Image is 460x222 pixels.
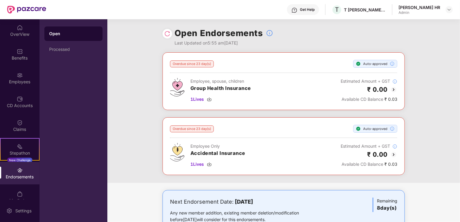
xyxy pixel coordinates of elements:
div: Auto-approved [353,125,397,133]
img: svg+xml;base64,PHN2ZyBpZD0iSW5mb18tXzMyeDMyIiBkYXRhLW5hbWU9IkluZm8gLSAzMngzMiIgeG1sbnM9Imh0dHA6Ly... [390,126,395,131]
img: svg+xml;base64,PHN2ZyBpZD0iU3RlcC1Eb25lLTE2eDE2IiB4bWxucz0iaHR0cDovL3d3dy53My5vcmcvMjAwMC9zdmciIH... [356,126,361,131]
img: svg+xml;base64,PHN2ZyBpZD0iU2V0dGluZy0yMHgyMCIgeG1sbnM9Imh0dHA6Ly93d3cudzMub3JnLzIwMDAvc3ZnIiB3aW... [6,208,12,214]
img: svg+xml;base64,PHN2ZyBpZD0iSW5mb18tXzMyeDMyIiBkYXRhLW5hbWU9IkluZm8gLSAzMngzMiIgeG1sbnM9Imh0dHA6Ly... [393,144,397,149]
div: Estimated Amount + GST [341,78,397,85]
img: svg+xml;base64,PHN2ZyBpZD0iTXlfT3JkZXJzIiBkYXRhLW5hbWU9Ik15IE9yZGVycyIgeG1sbnM9Imh0dHA6Ly93d3cudz... [17,191,23,197]
div: Employee Only [190,143,245,150]
img: svg+xml;base64,PHN2ZyBpZD0iUmVsb2FkLTMyeDMyIiB4bWxucz0iaHR0cDovL3d3dy53My5vcmcvMjAwMC9zdmciIHdpZH... [164,31,170,37]
img: svg+xml;base64,PHN2ZyB4bWxucz0iaHR0cDovL3d3dy53My5vcmcvMjAwMC9zdmciIHdpZHRoPSIyMSIgaGVpZ2h0PSIyMC... [17,143,23,150]
h2: ₹ 0.00 [367,85,388,94]
div: ₹ 0.03 [341,161,397,168]
span: 1 Lives [190,161,204,168]
span: T [335,6,339,13]
div: Stepathon [1,150,39,156]
div: Estimated Amount + GST [341,143,397,150]
div: Overdue since 23 day(s) [170,125,214,132]
img: svg+xml;base64,PHN2ZyBpZD0iRHJvcGRvd24tMzJ4MzIiIHhtbG5zPSJodHRwOi8vd3d3LnczLm9yZy8yMDAwL3N2ZyIgd2... [447,7,452,12]
img: svg+xml;base64,PHN2ZyBpZD0iSGVscC0zMngzMiIgeG1sbnM9Imh0dHA6Ly93d3cudzMub3JnLzIwMDAvc3ZnIiB3aWR0aD... [291,7,297,13]
div: Next Endorsement Date: [170,198,318,206]
div: T [PERSON_NAME] & [PERSON_NAME] [344,7,386,13]
div: Employee, spouse, children [190,78,251,85]
div: Admin [399,10,440,15]
h1: Open Endorsements [175,26,263,40]
img: svg+xml;base64,PHN2ZyBpZD0iRG93bmxvYWQtMzJ4MzIiIHhtbG5zPSJodHRwOi8vd3d3LnczLm9yZy8yMDAwL3N2ZyIgd2... [207,162,212,167]
span: Available CD Balance [342,97,383,102]
div: Auto-approved [353,60,397,68]
h2: ₹ 0.00 [367,150,388,159]
img: svg+xml;base64,PHN2ZyB4bWxucz0iaHR0cDovL3d3dy53My5vcmcvMjAwMC9zdmciIHdpZHRoPSI0OS4zMjEiIGhlaWdodD... [170,143,184,162]
div: ₹ 0.03 [341,96,397,103]
img: svg+xml;base64,PHN2ZyBpZD0iQmVuZWZpdHMiIHhtbG5zPSJodHRwOi8vd3d3LnczLm9yZy8yMDAwL3N2ZyIgd2lkdGg9Ij... [17,48,23,54]
img: svg+xml;base64,PHN2ZyBpZD0iRW1wbG95ZWVzIiB4bWxucz0iaHR0cDovL3d3dy53My5vcmcvMjAwMC9zdmciIHdpZHRoPS... [17,72,23,78]
h3: 8 day(s) [377,204,397,212]
img: svg+xml;base64,PHN2ZyBpZD0iU3RlcC1Eb25lLTE2eDE2IiB4bWxucz0iaHR0cDovL3d3dy53My5vcmcvMjAwMC9zdmciIH... [356,61,361,66]
span: Available CD Balance [342,162,383,167]
img: svg+xml;base64,PHN2ZyBpZD0iSG9tZSIgeG1sbnM9Imh0dHA6Ly93d3cudzMub3JnLzIwMDAvc3ZnIiB3aWR0aD0iMjAiIG... [17,25,23,31]
div: Overdue since 23 day(s) [170,60,214,67]
div: Remaining [373,198,397,212]
img: svg+xml;base64,PHN2ZyBpZD0iQmFjay0yMHgyMCIgeG1sbnM9Imh0dHA6Ly93d3cudzMub3JnLzIwMDAvc3ZnIiB3aWR0aD... [390,151,397,158]
img: svg+xml;base64,PHN2ZyBpZD0iSW5mb18tXzMyeDMyIiBkYXRhLW5hbWU9IkluZm8gLSAzMngzMiIgeG1sbnM9Imh0dHA6Ly... [266,29,273,37]
div: Open [49,31,98,37]
img: svg+xml;base64,PHN2ZyBpZD0iSW5mb18tXzMyeDMyIiBkYXRhLW5hbWU9IkluZm8gLSAzMngzMiIgeG1sbnM9Imh0dHA6Ly... [393,79,397,84]
b: [DATE] [235,199,253,205]
img: svg+xml;base64,PHN2ZyBpZD0iRG93bmxvYWQtMzJ4MzIiIHhtbG5zPSJodHRwOi8vd3d3LnczLm9yZy8yMDAwL3N2ZyIgd2... [207,97,212,102]
span: 1 Lives [190,96,204,103]
div: Processed [49,47,98,52]
div: Last Updated on 5:55 am[DATE] [175,40,273,46]
img: svg+xml;base64,PHN2ZyBpZD0iRW5kb3JzZW1lbnRzIiB4bWxucz0iaHR0cDovL3d3dy53My5vcmcvMjAwMC9zdmciIHdpZH... [17,167,23,173]
div: Settings [13,208,33,214]
div: Get Help [300,7,315,12]
img: svg+xml;base64,PHN2ZyBpZD0iQ0RfQWNjb3VudHMiIGRhdGEtbmFtZT0iQ0QgQWNjb3VudHMiIHhtbG5zPSJodHRwOi8vd3... [17,96,23,102]
h3: Accidental Insurance [190,150,245,157]
img: svg+xml;base64,PHN2ZyBpZD0iQ2xhaW0iIHhtbG5zPSJodHRwOi8vd3d3LnczLm9yZy8yMDAwL3N2ZyIgd2lkdGg9IjIwIi... [17,120,23,126]
h3: Group Health Insurance [190,85,251,92]
img: New Pazcare Logo [7,6,46,14]
img: svg+xml;base64,PHN2ZyBpZD0iQmFjay0yMHgyMCIgeG1sbnM9Imh0dHA6Ly93d3cudzMub3JnLzIwMDAvc3ZnIiB3aWR0aD... [390,86,397,93]
img: svg+xml;base64,PHN2ZyBpZD0iSW5mb18tXzMyeDMyIiBkYXRhLW5hbWU9IkluZm8gLSAzMngzMiIgeG1sbnM9Imh0dHA6Ly... [390,61,395,66]
div: [PERSON_NAME] HR [399,5,440,10]
img: svg+xml;base64,PHN2ZyB4bWxucz0iaHR0cDovL3d3dy53My5vcmcvMjAwMC9zdmciIHdpZHRoPSI0Ny43MTQiIGhlaWdodD... [170,78,184,97]
div: New Challenge [7,158,32,162]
